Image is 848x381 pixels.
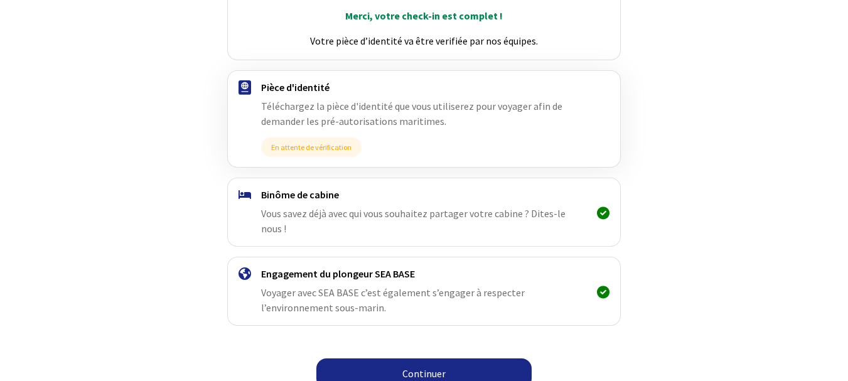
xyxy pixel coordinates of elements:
h4: Binôme de cabine [261,188,587,201]
img: engagement.svg [239,267,251,280]
img: passport.svg [239,80,251,95]
span: Téléchargez la pièce d'identité que vous utiliserez pour voyager afin de demander les pré-autoris... [261,100,562,127]
p: Merci, votre check-in est complet ! [239,8,609,23]
span: En attente de vérification [261,137,362,157]
h4: Engagement du plongeur SEA BASE [261,267,587,280]
span: Vous savez déjà avec qui vous souhaitez partager votre cabine ? Dites-le nous ! [261,207,566,235]
p: Votre pièce d’identité va être verifiée par nos équipes. [239,33,609,48]
span: Voyager avec SEA BASE c’est également s’engager à respecter l’environnement sous-marin. [261,286,525,314]
img: binome.svg [239,190,251,199]
h4: Pièce d'identité [261,81,587,94]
